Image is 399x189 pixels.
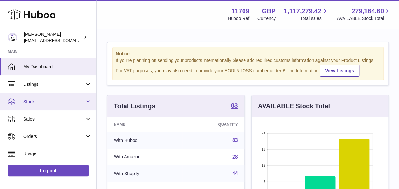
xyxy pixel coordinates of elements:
[337,15,391,22] span: AVAILABLE Stock Total
[284,7,329,22] a: 1,117,279.42 Total sales
[263,180,265,184] text: 6
[116,57,380,77] div: If you're planning on sending your products internationally please add required customs informati...
[232,137,238,143] a: 83
[261,147,265,151] text: 18
[23,64,92,70] span: My Dashboard
[8,165,89,176] a: Log out
[352,7,384,15] span: 279,164.60
[262,7,275,15] strong: GBP
[258,102,330,111] h3: AVAILABLE Stock Total
[23,151,92,157] span: Usage
[231,7,249,15] strong: 11709
[261,164,265,167] text: 12
[232,154,238,160] a: 28
[8,33,17,42] img: admin@talkingpointcards.com
[320,65,359,77] a: View Listings
[182,117,244,132] th: Quantity
[284,7,322,15] span: 1,117,279.42
[114,102,155,111] h3: Total Listings
[261,131,265,135] text: 24
[107,149,182,165] td: With Amazon
[23,116,85,122] span: Sales
[231,102,238,110] a: 83
[337,7,391,22] a: 279,164.60 AVAILABLE Stock Total
[228,15,249,22] div: Huboo Ref
[107,117,182,132] th: Name
[232,171,238,176] a: 44
[231,102,238,109] strong: 83
[300,15,329,22] span: Total sales
[107,132,182,149] td: With Huboo
[23,81,85,87] span: Listings
[23,134,85,140] span: Orders
[257,15,276,22] div: Currency
[24,38,95,43] span: [EMAIL_ADDRESS][DOMAIN_NAME]
[23,99,85,105] span: Stock
[24,31,82,44] div: [PERSON_NAME]
[107,165,182,182] td: With Shopify
[116,51,380,57] strong: Notice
